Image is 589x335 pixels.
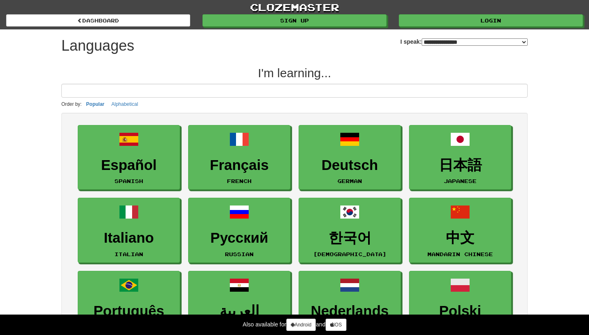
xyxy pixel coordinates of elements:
[61,38,134,54] h1: Languages
[286,319,316,331] a: Android
[61,66,528,80] h2: I'm learning...
[188,198,290,263] a: РусскийRussian
[409,125,511,190] a: 日本語Japanese
[400,38,528,46] label: I speak:
[227,178,252,184] small: French
[82,157,175,173] h3: Español
[82,230,175,246] h3: Italiano
[115,251,143,257] small: Italian
[414,303,507,319] h3: Polski
[303,230,396,246] h3: 한국어
[414,230,507,246] h3: 中文
[225,251,254,257] small: Russian
[326,319,346,331] a: iOS
[78,198,180,263] a: ItalianoItalian
[82,303,175,319] h3: Português
[444,178,477,184] small: Japanese
[303,157,396,173] h3: Deutsch
[188,125,290,190] a: FrançaisFrench
[193,303,286,319] h3: العربية
[299,125,401,190] a: DeutschGerman
[299,198,401,263] a: 한국어[DEMOGRAPHIC_DATA]
[313,251,387,257] small: [DEMOGRAPHIC_DATA]
[303,303,396,319] h3: Nederlands
[193,230,286,246] h3: Русский
[399,14,583,27] a: Login
[6,14,190,27] a: dashboard
[193,157,286,173] h3: Français
[202,14,387,27] a: Sign up
[84,100,107,109] button: Popular
[61,101,82,107] small: Order by:
[414,157,507,173] h3: 日本語
[115,178,143,184] small: Spanish
[427,251,493,257] small: Mandarin Chinese
[337,178,362,184] small: German
[409,198,511,263] a: 中文Mandarin Chinese
[422,38,528,46] select: I speak:
[78,125,180,190] a: EspañolSpanish
[109,100,140,109] button: Alphabetical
